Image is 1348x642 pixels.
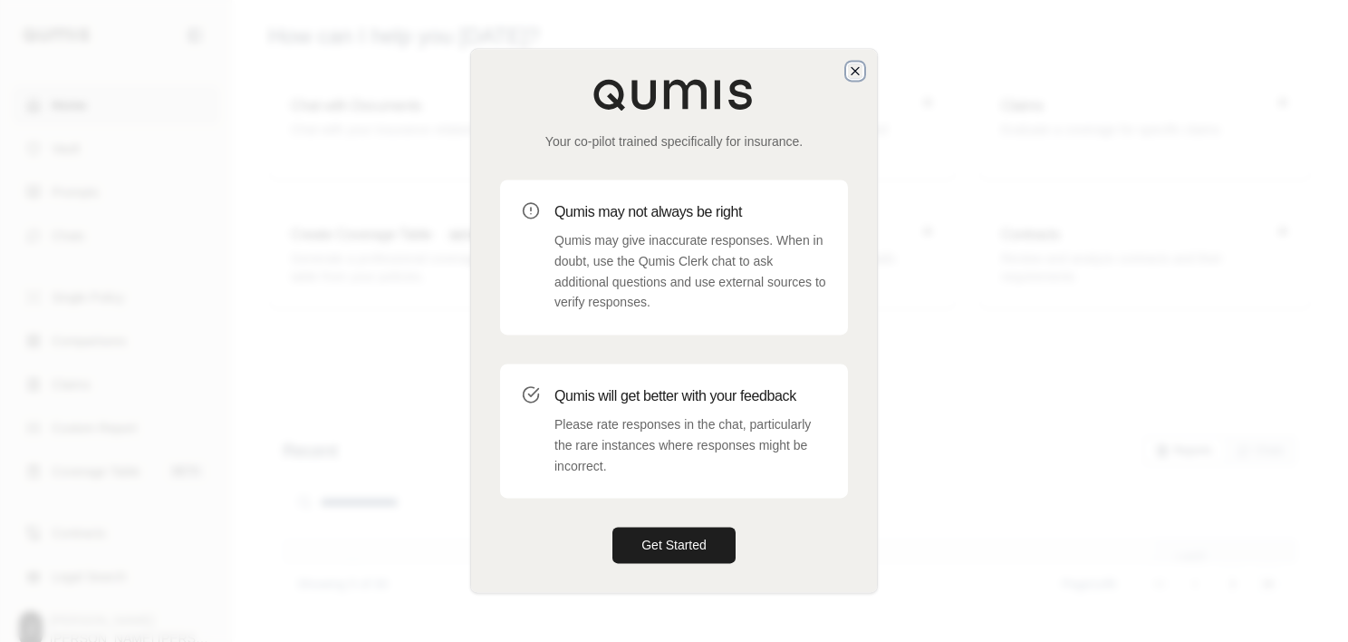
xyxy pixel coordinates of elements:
p: Please rate responses in the chat, particularly the rare instances where responses might be incor... [554,414,826,476]
h3: Qumis may not always be right [554,201,826,223]
button: Get Started [612,528,736,564]
h3: Qumis will get better with your feedback [554,385,826,407]
img: Qumis Logo [592,78,756,111]
p: Your co-pilot trained specifically for insurance. [500,132,848,151]
p: Qumis may give inaccurate responses. When in doubt, use the Qumis Clerk chat to ask additional qu... [554,230,826,313]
